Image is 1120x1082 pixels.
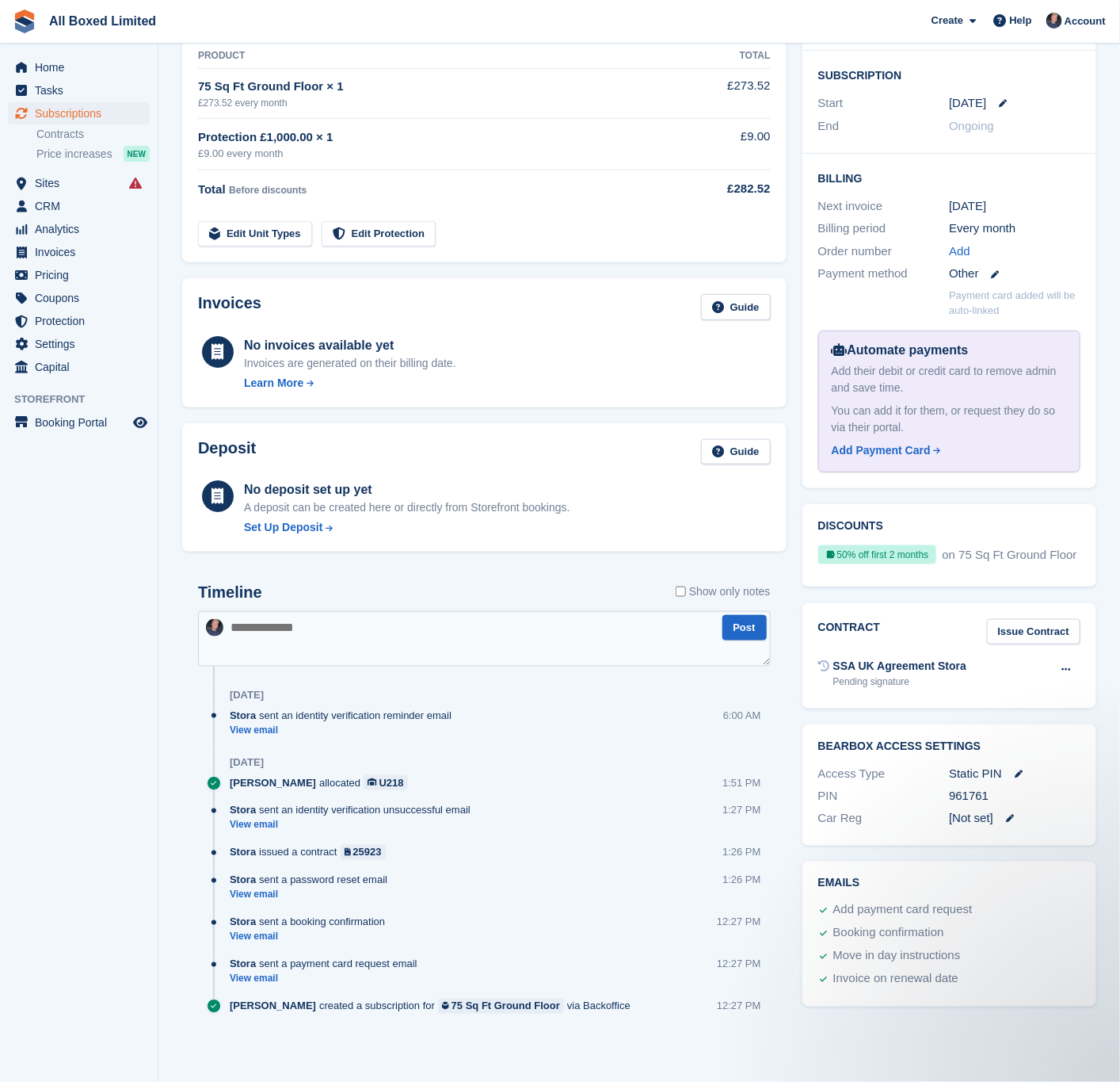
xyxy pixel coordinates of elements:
[198,583,262,602] h2: Timeline
[230,915,256,930] span: Stora
[939,548,1077,561] span: on 75 Sq Ft Ground Floor
[230,803,478,818] div: sent an identity verification unsuccessful email
[36,147,112,162] span: Price increases
[722,873,760,888] div: 1:26 PM
[43,8,162,34] a: All Boxed Limited
[35,287,130,309] span: Coupons
[451,999,560,1014] div: 75 Sq Ft Ground Floor
[818,94,950,113] div: Start
[717,957,761,972] div: 12:27 PM
[244,336,456,355] div: No invoices available yet
[683,68,771,118] td: £273.52
[35,333,130,355] span: Settings
[229,185,307,196] span: Before discounts
[818,265,950,283] div: Payment method
[833,675,967,689] div: Pending signature
[683,119,771,170] td: £9.00
[353,845,382,860] div: 25923
[833,924,944,943] div: Booking confirmation
[1010,13,1032,29] span: Help
[198,128,683,147] div: Protection £1,000.00 × 1
[230,756,264,769] div: [DATE]
[14,392,158,407] span: Storefront
[8,241,150,263] a: menu
[683,180,771,198] div: £282.52
[244,519,570,536] a: Set Up Deposit
[35,79,130,101] span: Tasks
[35,356,130,378] span: Capital
[35,56,130,78] span: Home
[244,375,303,392] div: Learn More
[8,56,150,78] a: menu
[35,102,130,124] span: Subscriptions
[230,689,264,702] div: [DATE]
[198,146,683,162] div: £9.00 every month
[676,583,686,600] input: Show only notes
[722,803,760,818] div: 1:27 PM
[244,375,456,392] a: Learn More
[230,708,256,723] span: Stora
[230,873,395,888] div: sent a password reset email
[8,264,150,286] a: menu
[722,845,760,860] div: 1:26 PM
[818,243,950,261] div: Order number
[438,999,564,1014] a: 75 Sq Ft Ground Floor
[35,310,130,332] span: Protection
[230,999,638,1014] div: created a subscription for via Backoffice
[8,287,150,309] a: menu
[701,439,771,465] a: Guide
[717,915,761,930] div: 12:27 PM
[818,877,1080,890] h2: Emails
[949,197,1080,216] div: [DATE]
[833,947,961,966] div: Move in day instructions
[230,724,459,737] a: View email
[35,411,130,434] span: Booking Portal
[35,172,130,194] span: Sites
[230,819,478,832] a: View email
[683,44,771,69] th: Total
[949,243,970,261] a: Add
[949,765,1080,783] div: Static PIN
[818,170,1080,185] h2: Billing
[832,341,1067,360] div: Automate payments
[8,356,150,378] a: menu
[8,310,150,332] a: menu
[244,519,323,536] div: Set Up Deposit
[198,44,683,69] th: Product
[818,787,950,805] div: PIN
[818,619,881,645] h2: Contract
[818,765,950,783] div: Access Type
[206,619,223,637] img: Dan Goss
[1046,13,1062,29] img: Dan Goss
[198,221,312,247] a: Edit Unit Types
[717,999,761,1014] div: 12:27 PM
[8,102,150,124] a: menu
[230,915,393,930] div: sent a booking confirmation
[949,810,1080,828] div: [Not set]
[832,442,931,459] div: Add Payment Card
[230,873,256,888] span: Stora
[949,119,994,132] span: Ongoing
[818,520,1080,533] h2: Discounts
[8,333,150,355] a: menu
[364,775,408,790] a: U218
[379,775,404,790] div: U218
[818,740,1080,753] h2: BearBox Access Settings
[244,480,570,499] div: No deposit set up yet
[198,96,683,110] div: £273.52 every month
[230,931,393,944] a: View email
[832,442,1061,459] a: Add Payment Card
[833,901,973,920] div: Add payment card request
[230,957,256,972] span: Stora
[949,787,1080,805] div: 961761
[722,615,767,641] button: Post
[722,775,760,790] div: 1:51 PM
[13,10,36,33] img: stora-icon-8386f47178a22dfd0bd8f6a31ec36ba5ce8667c1dd55bd0f319d3a0aa187defe.svg
[8,79,150,101] a: menu
[198,294,261,320] h2: Invoices
[818,67,1080,82] h2: Subscription
[131,413,150,432] a: Preview store
[8,218,150,240] a: menu
[230,803,256,818] span: Stora
[129,177,142,189] i: Smart entry sync failures have occurred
